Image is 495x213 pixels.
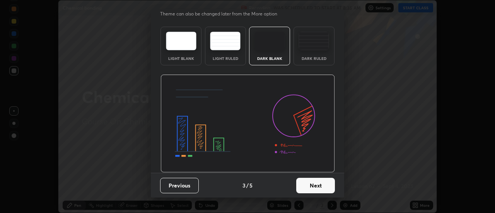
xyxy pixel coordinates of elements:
div: Dark Ruled [299,56,329,60]
h4: 3 [242,181,246,189]
button: Next [296,178,335,193]
h4: / [246,181,249,189]
img: darkRuledTheme.de295e13.svg [299,32,329,50]
p: Theme can also be changed later from the More option [160,10,285,17]
img: lightTheme.e5ed3b09.svg [166,32,196,50]
img: lightRuledTheme.5fabf969.svg [210,32,241,50]
button: Previous [160,178,199,193]
h4: 5 [249,181,253,189]
div: Dark Blank [254,56,285,60]
img: darkThemeBanner.d06ce4a2.svg [160,75,335,173]
div: Light Ruled [210,56,241,60]
div: Light Blank [166,56,196,60]
img: darkTheme.f0cc69e5.svg [254,32,285,50]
